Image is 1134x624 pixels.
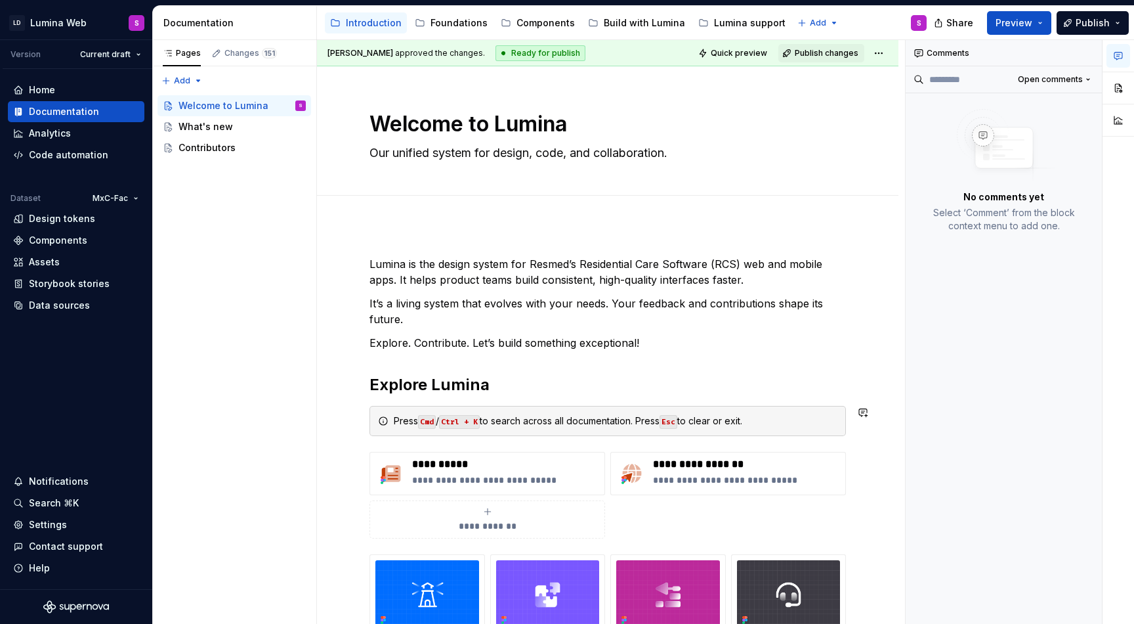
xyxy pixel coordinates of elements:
[495,12,580,33] a: Components
[660,415,677,429] code: Esc
[906,40,1102,66] div: Comments
[346,16,402,30] div: Introduction
[8,536,144,557] button: Contact support
[987,11,1051,35] button: Preview
[693,12,791,33] a: Lumina support
[29,127,71,140] div: Analytics
[8,514,144,535] a: Settings
[29,562,50,575] div: Help
[369,296,846,327] p: It’s a living system that evolves with your needs. Your feedback and contributions shape its future.
[8,79,144,100] a: Home
[299,99,303,112] div: S
[8,145,144,166] a: Code automation
[10,49,41,60] div: Version
[87,189,144,208] button: MxC-Fac
[1018,74,1083,85] span: Open comments
[178,120,233,133] div: What's new
[516,16,575,30] div: Components
[409,12,493,33] a: Foundations
[8,558,144,579] button: Help
[43,600,109,613] svg: Supernova Logo
[29,518,67,531] div: Settings
[8,273,144,294] a: Storybook stories
[327,48,485,58] span: approved the changes.
[8,101,144,122] a: Documentation
[8,208,144,229] a: Design tokens
[224,48,277,58] div: Changes
[157,116,311,137] a: What's new
[29,256,60,269] div: Assets
[369,375,490,394] strong: Explore Lumina
[29,105,99,118] div: Documentation
[3,9,150,37] button: LDLumina WebS
[1076,16,1110,30] span: Publish
[367,108,843,140] textarea: Welcome to Lumina
[616,458,648,489] img: 2100e58f-d711-418e-8ee3-b6e8c55b85cf.png
[327,48,393,58] span: [PERSON_NAME]
[367,143,843,164] textarea: Our unified system for design, code, and collaboration.
[157,95,311,116] a: Welcome to LuminaS
[157,72,207,90] button: Add
[711,48,767,58] span: Quick preview
[262,48,277,58] span: 151
[8,493,144,514] button: Search ⌘K
[369,256,846,288] p: Lumina is the design system for Resmed’s Residential Care Software (RCS) web and mobile apps. It ...
[325,12,407,33] a: Introduction
[604,16,685,30] div: Build with Lumina
[10,193,41,204] div: Dataset
[157,95,311,158] div: Page tree
[178,141,236,154] div: Contributors
[29,234,87,247] div: Components
[375,458,407,489] img: 1e2e8e5c-852f-4637-8650-e8c8c09e13b6.png
[9,15,25,31] div: LD
[418,415,436,429] code: Cmd
[29,148,108,162] div: Code automation
[178,99,268,112] div: Welcome to Lumina
[74,45,147,64] button: Current draft
[135,18,139,28] div: S
[778,44,864,62] button: Publish changes
[921,206,1086,233] p: Select ‘Comment’ from the block context menu to add one.
[946,16,973,30] span: Share
[163,48,201,58] div: Pages
[583,12,690,33] a: Build with Lumina
[29,212,95,225] div: Design tokens
[795,48,858,58] span: Publish changes
[694,44,773,62] button: Quick preview
[714,16,786,30] div: Lumina support
[174,76,190,86] span: Add
[157,137,311,158] a: Contributors
[29,540,103,553] div: Contact support
[430,16,488,30] div: Foundations
[793,14,843,32] button: Add
[29,497,79,510] div: Search ⌘K
[29,299,90,312] div: Data sources
[927,11,982,35] button: Share
[1012,70,1097,89] button: Open comments
[80,49,131,60] span: Current draft
[996,16,1032,30] span: Preview
[8,230,144,251] a: Components
[163,16,311,30] div: Documentation
[29,83,55,97] div: Home
[325,10,791,36] div: Page tree
[8,295,144,316] a: Data sources
[394,414,837,428] div: Press / to search across all documentation. Press to clear or exit.
[8,123,144,144] a: Analytics
[8,252,144,273] a: Assets
[369,335,846,351] p: Explore. Contribute. Let’s build something exceptional!
[963,190,1044,204] p: No comments yet
[439,415,480,429] code: Ctrl + K
[30,16,87,30] div: Lumina Web
[29,277,110,290] div: Storybook stories
[495,45,585,61] div: Ready for publish
[29,475,89,488] div: Notifications
[8,471,144,492] button: Notifications
[1057,11,1129,35] button: Publish
[917,18,921,28] div: S
[93,193,128,204] span: MxC-Fac
[810,18,826,28] span: Add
